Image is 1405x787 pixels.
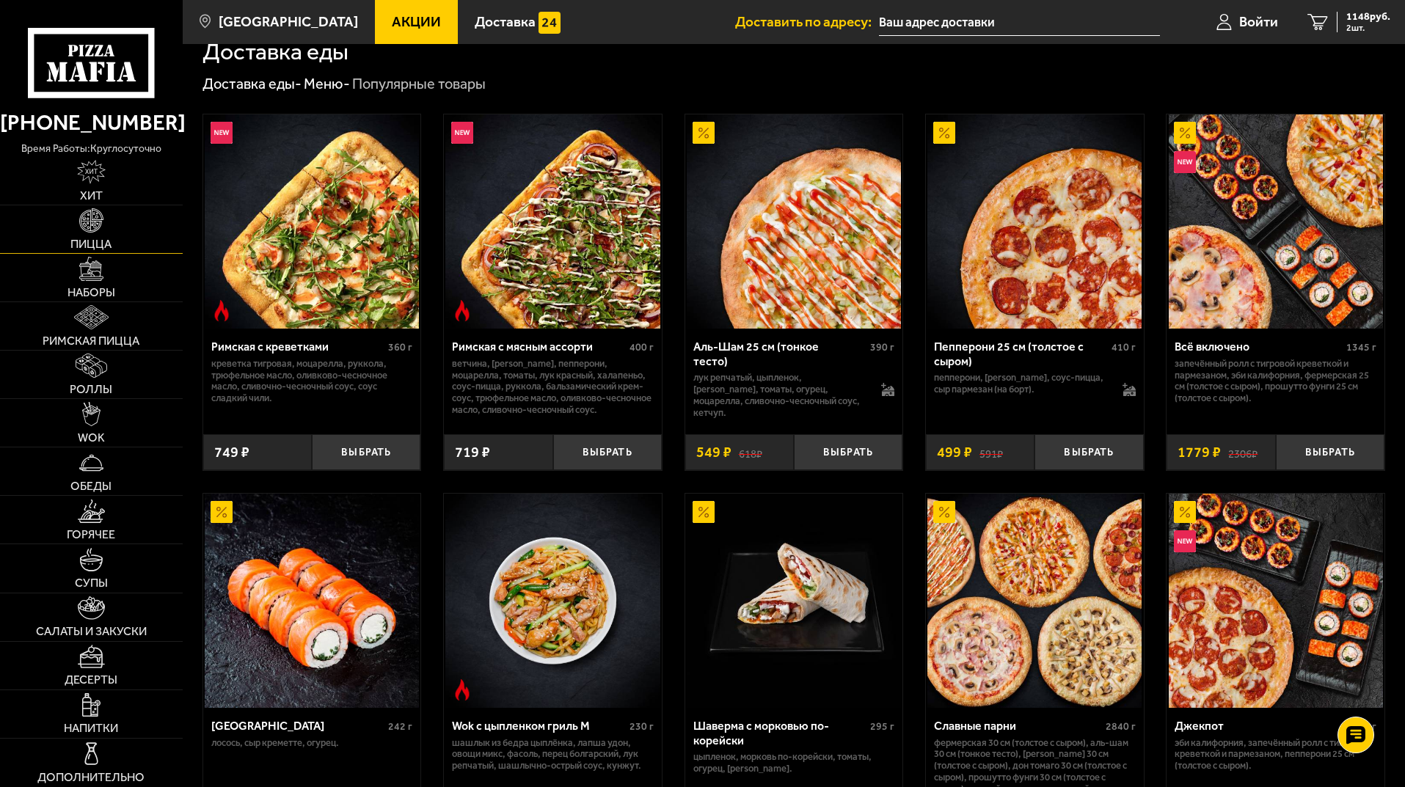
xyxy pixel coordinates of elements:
span: Напитки [64,722,118,734]
img: Аль-Шам 25 см (тонкое тесто) [687,114,901,329]
span: 242 г [388,720,412,733]
span: 549 ₽ [696,445,731,460]
a: Доставка еды- [202,75,302,92]
span: Горячее [67,529,115,541]
div: Wok с цыпленком гриль M [452,719,626,733]
span: 499 ₽ [937,445,972,460]
a: Острое блюдоWok с цыпленком гриль M [444,494,662,708]
img: Филадельфия [205,494,419,708]
img: Острое блюдо [211,300,233,322]
p: креветка тигровая, моцарелла, руккола, трюфельное масло, оливково-чесночное масло, сливочно-чесно... [211,358,413,405]
span: Супы [75,577,108,589]
span: 360 г [388,341,412,354]
img: Wok с цыпленком гриль M [445,494,660,708]
button: Выбрать [1276,434,1384,470]
div: [GEOGRAPHIC_DATA] [211,719,385,733]
img: Новинка [211,122,233,144]
span: Акции [392,15,441,29]
a: АкционныйСлавные парни [926,494,1144,708]
button: Выбрать [1034,434,1143,470]
span: 719 ₽ [455,445,490,460]
span: 410 г [1112,341,1136,354]
img: Акционный [693,501,715,523]
span: 295 г [870,720,894,733]
p: лосось, Сыр креметте, огурец. [211,737,413,749]
span: 1345 г [1346,341,1376,354]
a: АкционныйФиладельфия [203,494,421,708]
s: 2306 ₽ [1228,445,1258,460]
img: Новинка [1174,151,1196,173]
div: Популярные товары [352,75,486,94]
span: Обеды [70,480,112,492]
div: Славные парни [934,719,1102,733]
img: Пепперони 25 см (толстое с сыром) [927,114,1142,329]
img: Всё включено [1169,114,1383,329]
p: шашлык из бедра цыплёнка, лапша удон, овощи микс, фасоль, перец болгарский, лук репчатый, шашлычн... [452,737,654,772]
span: WOK [78,432,105,444]
a: НовинкаОстрое блюдоРимская с мясным ассорти [444,114,662,329]
button: Выбрать [553,434,662,470]
span: 1779 ₽ [1178,445,1221,460]
a: АкционныйПепперони 25 см (толстое с сыром) [926,114,1144,329]
p: Запечённый ролл с тигровой креветкой и пармезаном, Эби Калифорния, Фермерская 25 см (толстое с сы... [1175,358,1376,405]
img: Острое блюдо [451,300,473,322]
s: 591 ₽ [979,445,1003,460]
img: Римская с креветками [205,114,419,329]
img: Новинка [1174,530,1196,552]
img: Римская с мясным ассорти [445,114,660,329]
a: АкционныйНовинкаВсё включено [1167,114,1384,329]
div: Джекпот [1175,719,1349,733]
span: [GEOGRAPHIC_DATA] [219,15,358,29]
div: Римская с креветками [211,340,385,354]
a: НовинкаОстрое блюдоРимская с креветками [203,114,421,329]
span: 390 г [870,341,894,354]
span: Роллы [70,384,112,395]
span: Доставить по адресу: [735,15,879,29]
span: Салаты и закуски [36,626,147,637]
span: Наборы [67,287,115,299]
p: Эби Калифорния, Запечённый ролл с тигровой креветкой и пармезаном, Пепперони 25 см (толстое с сыр... [1175,737,1376,772]
button: Выбрать [794,434,902,470]
p: лук репчатый, цыпленок, [PERSON_NAME], томаты, огурец, моцарелла, сливочно-чесночный соус, кетчуп. [693,372,867,419]
span: Войти [1239,15,1278,29]
img: Акционный [1174,501,1196,523]
img: Острое блюдо [451,679,473,701]
span: 2 шт. [1346,23,1390,32]
img: Славные парни [927,494,1142,708]
img: Шаверма с морковью по-корейски [687,494,901,708]
img: Акционный [933,122,955,144]
span: Римская пицца [43,335,139,347]
span: 1148 руб. [1346,12,1390,22]
span: Хит [80,190,103,202]
p: ветчина, [PERSON_NAME], пепперони, моцарелла, томаты, лук красный, халапеньо, соус-пицца, руккола... [452,358,654,417]
span: 749 ₽ [214,445,249,460]
img: Акционный [1174,122,1196,144]
img: Джекпот [1169,494,1383,708]
img: Акционный [933,501,955,523]
div: Римская с мясным ассорти [452,340,626,354]
p: цыпленок, морковь по-корейски, томаты, огурец, [PERSON_NAME]. [693,751,895,775]
button: Выбрать [312,434,420,470]
a: АкционныйШаверма с морковью по-корейски [685,494,903,708]
img: 15daf4d41897b9f0e9f617042186c801.svg [539,12,561,34]
span: Доставка [475,15,536,29]
span: Десерты [65,674,117,686]
img: Акционный [693,122,715,144]
s: 618 ₽ [739,445,762,460]
div: Пепперони 25 см (толстое с сыром) [934,340,1108,367]
img: Новинка [451,122,473,144]
img: Акционный [211,501,233,523]
div: Всё включено [1175,340,1343,354]
span: 2840 г [1106,720,1136,733]
span: 400 г [629,341,654,354]
span: Дополнительно [37,772,145,783]
h1: Доставка еды [202,40,348,64]
div: Аль-Шам 25 см (тонкое тесто) [693,340,867,367]
a: Меню- [304,75,350,92]
div: Шаверма с морковью по-корейски [693,719,867,747]
span: Пицца [70,238,112,250]
input: Ваш адрес доставки [879,9,1160,36]
p: пепперони, [PERSON_NAME], соус-пицца, сыр пармезан (на борт). [934,372,1108,395]
a: АкционныйНовинкаДжекпот [1167,494,1384,708]
span: 230 г [629,720,654,733]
